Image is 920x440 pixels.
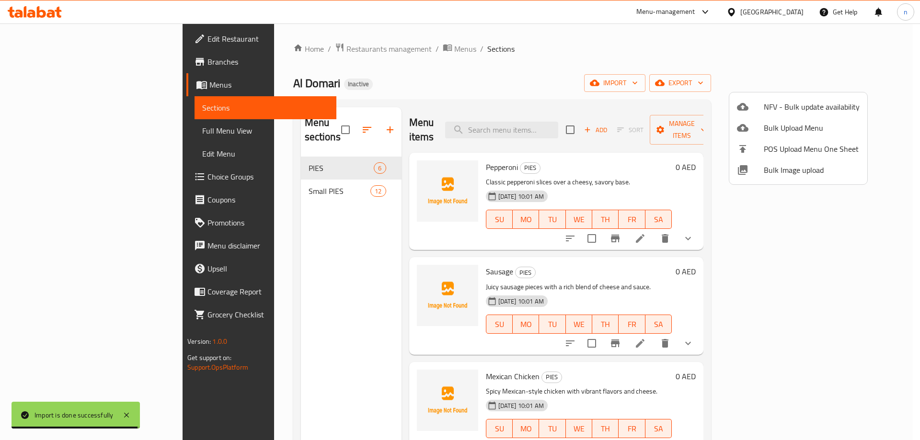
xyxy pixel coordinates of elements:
[34,410,113,420] div: Import is done successfully
[729,117,867,138] li: Upload bulk menu
[764,164,860,176] span: Bulk Image upload
[764,143,860,155] span: POS Upload Menu One Sheet
[764,101,860,113] span: NFV - Bulk update availability
[764,122,860,134] span: Bulk Upload Menu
